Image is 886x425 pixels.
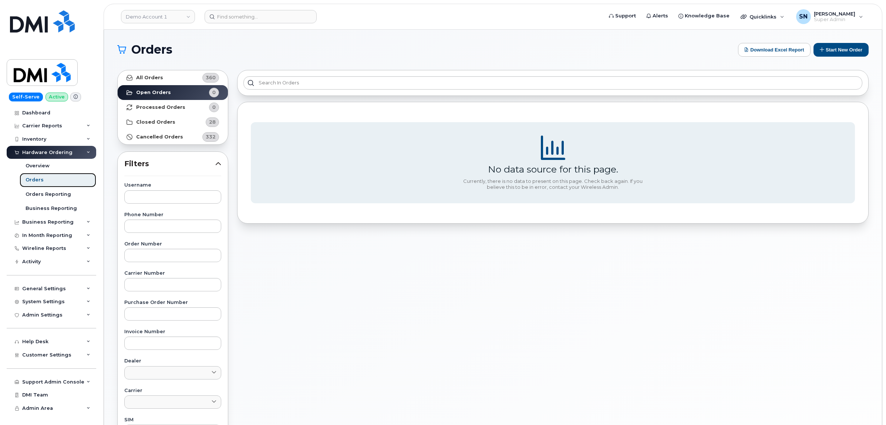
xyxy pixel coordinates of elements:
strong: Processed Orders [136,104,185,110]
span: 360 [206,74,216,81]
span: Orders [131,44,172,55]
button: Start New Order [813,43,869,57]
label: Purchase Order Number [124,300,221,305]
span: Filters [124,158,215,169]
a: Open Orders0 [118,85,228,100]
label: Invoice Number [124,329,221,334]
span: 0 [212,104,216,111]
a: Closed Orders28 [118,115,228,130]
input: Search in orders [243,76,862,90]
a: All Orders360 [118,70,228,85]
label: Carrier Number [124,271,221,276]
span: 332 [206,133,216,140]
strong: Open Orders [136,90,171,96]
span: 28 [209,118,216,126]
label: Order Number [124,242,221,247]
strong: Cancelled Orders [136,134,183,140]
label: Carrier [124,388,221,393]
span: 0 [212,89,216,96]
a: Processed Orders0 [118,100,228,115]
div: No data source for this page. [488,164,618,175]
strong: All Orders [136,75,163,81]
a: Cancelled Orders332 [118,130,228,144]
label: Phone Number [124,212,221,217]
label: Username [124,183,221,188]
button: Download Excel Report [738,43,811,57]
div: Currently, there is no data to present on this page. Check back again. If you believe this to be ... [461,178,646,190]
label: Dealer [124,359,221,364]
label: SIM [124,418,221,422]
strong: Closed Orders [136,119,175,125]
